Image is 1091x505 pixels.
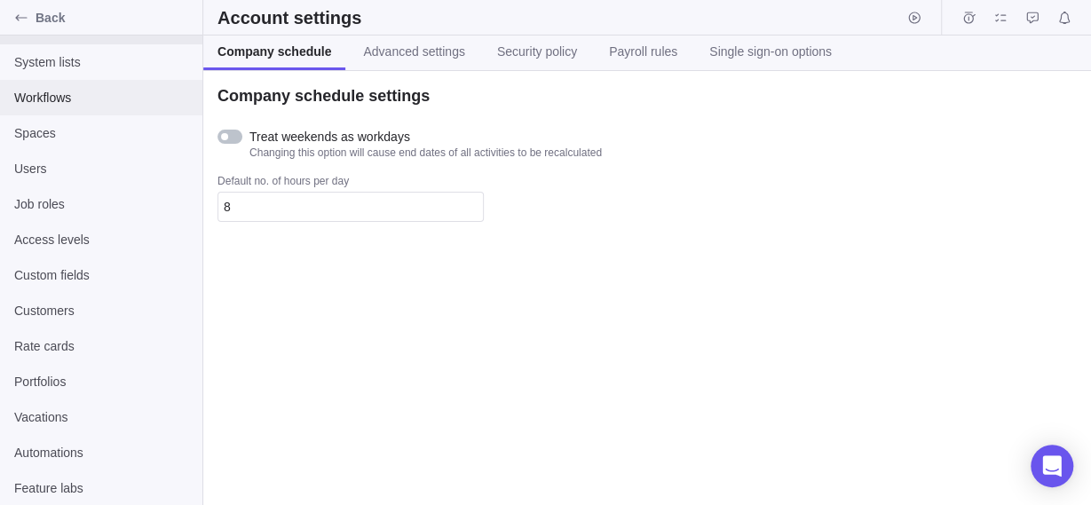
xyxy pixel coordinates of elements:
[36,9,195,27] span: Back
[14,408,188,426] span: Vacations
[14,444,188,462] span: Automations
[1020,5,1045,30] span: Approval requests
[14,337,188,355] span: Rate cards
[14,195,188,213] span: Job roles
[1020,13,1045,28] a: Approval requests
[363,43,464,60] span: Advanced settings
[595,36,692,70] a: Payroll rules
[1052,5,1077,30] span: Notifications
[14,231,188,249] span: Access levels
[217,174,484,192] div: Default no. of hours per day
[349,36,478,70] a: Advanced settings
[14,479,188,497] span: Feature labs
[1031,445,1073,487] div: Open Intercom Messenger
[217,5,361,30] h2: Account settings
[497,43,577,60] span: Security policy
[217,192,484,222] input: Default no. of hours per day
[217,85,430,107] h3: Company schedule settings
[609,43,677,60] span: Payroll rules
[217,43,331,60] span: Company schedule
[14,266,188,284] span: Custom fields
[14,53,188,71] span: System lists
[14,373,188,391] span: Portfolios
[14,89,188,107] span: Workflows
[695,36,846,70] a: Single sign-on options
[988,5,1013,30] span: My assignments
[956,5,981,30] span: Time logs
[14,160,188,178] span: Users
[902,5,927,30] span: Start timer
[1052,13,1077,28] a: Notifications
[249,128,602,146] span: Treat weekends as workdays
[14,124,188,142] span: Spaces
[956,13,981,28] a: Time logs
[249,146,602,160] span: Changing this option will cause end dates of all activities to be recalculated
[203,36,345,70] a: Company schedule
[709,43,832,60] span: Single sign-on options
[483,36,591,70] a: Security policy
[14,302,188,320] span: Customers
[988,13,1013,28] a: My assignments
